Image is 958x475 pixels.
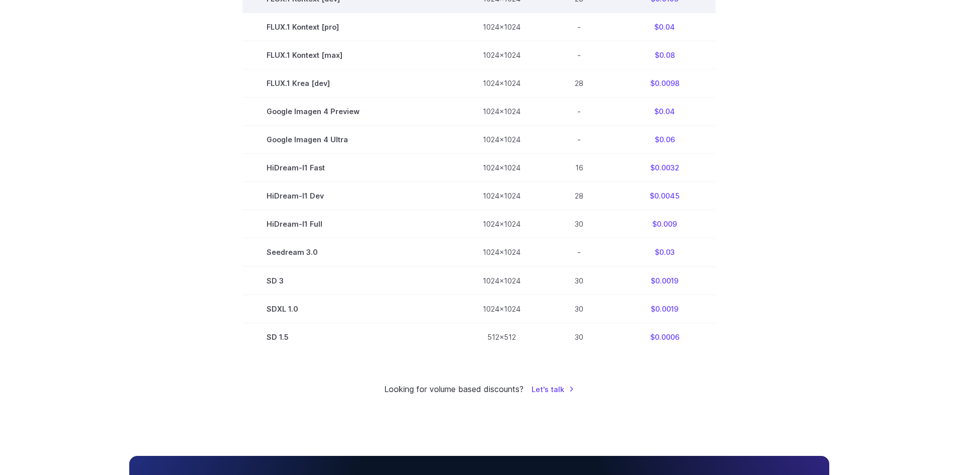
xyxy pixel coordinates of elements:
[614,238,716,266] td: $0.03
[545,266,614,295] td: 30
[459,210,545,238] td: 1024x1024
[242,266,459,295] td: SD 3
[614,295,716,323] td: $0.0019
[614,41,716,69] td: $0.08
[242,323,459,351] td: SD 1.5
[545,210,614,238] td: 30
[459,126,545,154] td: 1024x1024
[614,69,716,98] td: $0.0098
[545,98,614,126] td: -
[242,182,459,210] td: HiDream-I1 Dev
[545,126,614,154] td: -
[545,41,614,69] td: -
[459,154,545,182] td: 1024x1024
[532,384,574,395] a: Let's talk
[545,154,614,182] td: 16
[242,126,459,154] td: Google Imagen 4 Ultra
[614,154,716,182] td: $0.0032
[614,126,716,154] td: $0.06
[459,182,545,210] td: 1024x1024
[614,98,716,126] td: $0.04
[545,323,614,351] td: 30
[242,238,459,266] td: Seedream 3.0
[242,13,459,41] td: FLUX.1 Kontext [pro]
[459,41,545,69] td: 1024x1024
[242,154,459,182] td: HiDream-I1 Fast
[459,238,545,266] td: 1024x1024
[614,13,716,41] td: $0.04
[242,210,459,238] td: HiDream-I1 Full
[242,295,459,323] td: SDXL 1.0
[459,13,545,41] td: 1024x1024
[242,69,459,98] td: FLUX.1 Krea [dev]
[459,98,545,126] td: 1024x1024
[242,41,459,69] td: FLUX.1 Kontext [max]
[545,13,614,41] td: -
[614,182,716,210] td: $0.0045
[614,323,716,351] td: $0.0006
[545,295,614,323] td: 30
[459,69,545,98] td: 1024x1024
[459,266,545,295] td: 1024x1024
[545,238,614,266] td: -
[459,295,545,323] td: 1024x1024
[545,182,614,210] td: 28
[384,383,524,396] small: Looking for volume based discounts?
[459,323,545,351] td: 512x512
[242,98,459,126] td: Google Imagen 4 Preview
[614,266,716,295] td: $0.0019
[614,210,716,238] td: $0.009
[545,69,614,98] td: 28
